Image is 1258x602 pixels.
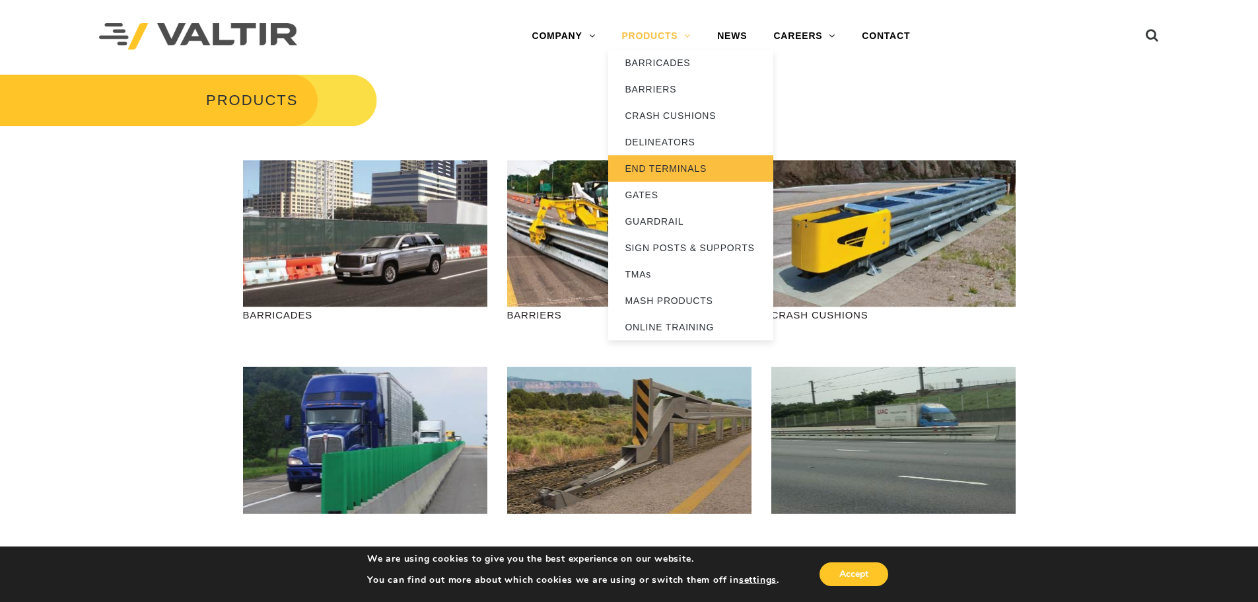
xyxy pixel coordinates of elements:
[99,23,297,50] img: Valtir
[367,574,779,586] p: You can find out more about which cookies we are using or switch them off in .
[820,562,888,586] button: Accept
[704,23,760,50] a: NEWS
[507,307,751,322] p: BARRIERS
[608,50,773,76] a: BARRICADES
[608,23,704,50] a: PRODUCTS
[771,307,1016,322] p: CRASH CUSHIONS
[608,235,773,261] a: SIGN POSTS & SUPPORTS
[760,23,849,50] a: CAREERS
[608,208,773,235] a: GUARDRAIL
[739,574,777,586] button: settings
[518,23,608,50] a: COMPANY
[608,76,773,102] a: BARRIERS
[608,102,773,129] a: CRASH CUSHIONS
[608,182,773,208] a: GATES
[849,23,923,50] a: CONTACT
[243,307,487,322] p: BARRICADES
[608,287,773,314] a: MASH PRODUCTS
[367,553,779,565] p: We are using cookies to give you the best experience on our website.
[608,155,773,182] a: END TERMINALS
[608,129,773,155] a: DELINEATORS
[608,314,773,340] a: ONLINE TRAINING
[608,261,773,287] a: TMAs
